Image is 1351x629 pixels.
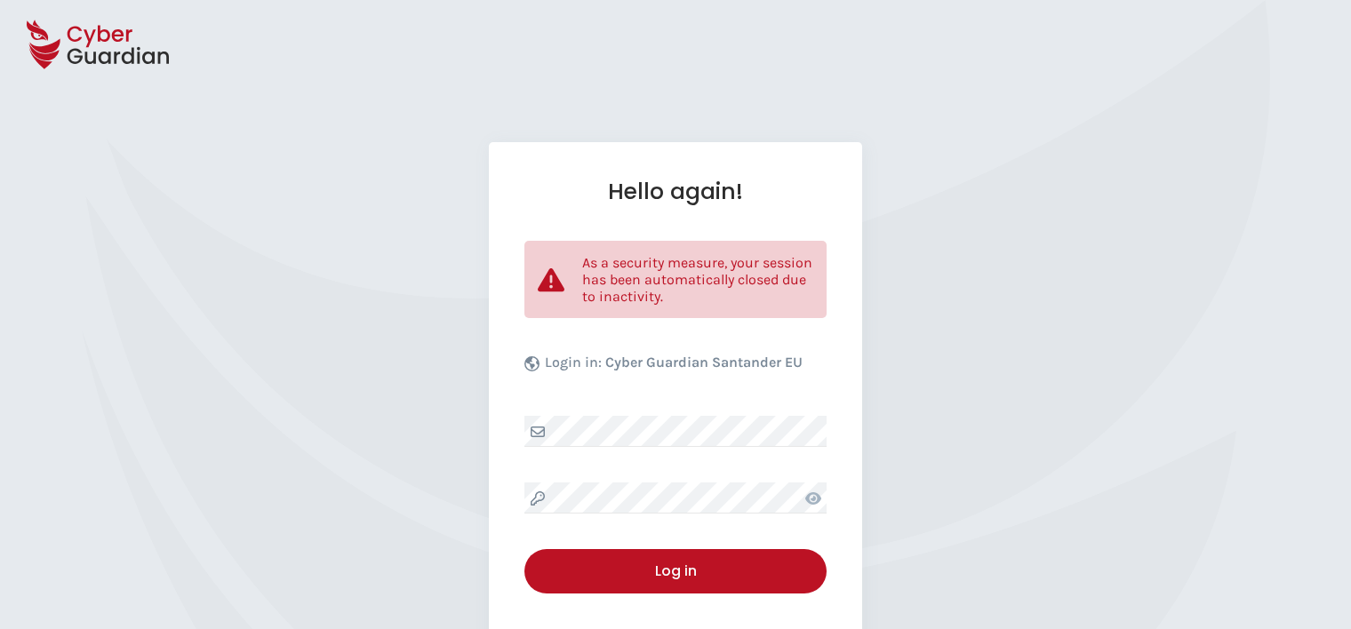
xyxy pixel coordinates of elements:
[538,561,813,582] div: Log in
[582,254,813,305] p: As a security measure, your session has been automatically closed due to inactivity.
[524,178,827,205] h1: Hello again!
[545,354,803,380] p: Login in:
[605,354,803,370] b: Cyber Guardian Santander EU
[524,549,827,593] button: Log in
